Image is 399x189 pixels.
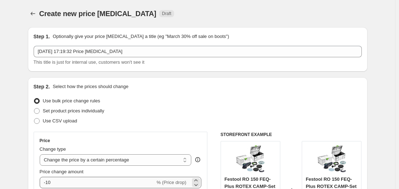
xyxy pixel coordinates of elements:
[28,9,38,19] button: Price change jobs
[39,10,157,18] span: Create new price [MEDICAL_DATA]
[43,98,100,103] span: Use bulk price change rules
[236,145,265,174] img: 61Gu9zp0jVL_80x.jpg
[53,83,128,90] p: Select how the prices should change
[40,169,84,174] span: Price change amount
[34,59,144,65] span: This title is just for internal use, customers won't see it
[40,177,155,188] input: -15
[34,83,50,90] h2: Step 2.
[53,33,229,40] p: Optionally give your price [MEDICAL_DATA] a title (eg "March 30% off sale on boots")
[157,180,186,185] span: % (Price drop)
[40,138,50,144] h3: Price
[43,118,77,123] span: Use CSV upload
[40,146,66,152] span: Change type
[43,108,104,113] span: Set product prices individually
[34,33,50,40] h2: Step 1.
[317,145,346,174] img: 61Gu9zp0jVL_80x.jpg
[34,46,362,57] input: 30% off holiday sale
[162,11,171,16] span: Draft
[221,132,362,137] h6: STOREFRONT EXAMPLE
[194,156,201,163] div: help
